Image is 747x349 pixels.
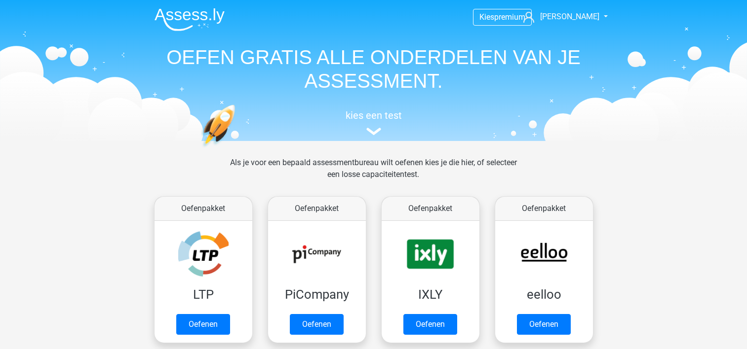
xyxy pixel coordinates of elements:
div: Als je voor een bepaald assessmentbureau wilt oefenen kies je die hier, of selecteer een losse ca... [222,157,525,192]
a: [PERSON_NAME] [519,11,600,23]
img: oefenen [201,105,274,194]
span: premium [494,12,525,22]
a: Oefenen [290,314,344,335]
a: Kiespremium [473,10,531,24]
a: kies een test [147,109,601,136]
h5: kies een test [147,109,601,121]
a: Oefenen [517,314,571,335]
span: Kies [479,12,494,22]
img: assessment [366,128,381,135]
img: Assessly [155,8,225,31]
a: Oefenen [176,314,230,335]
span: [PERSON_NAME] [540,12,599,21]
a: Oefenen [403,314,457,335]
h1: OEFEN GRATIS ALLE ONDERDELEN VAN JE ASSESSMENT. [147,45,601,93]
